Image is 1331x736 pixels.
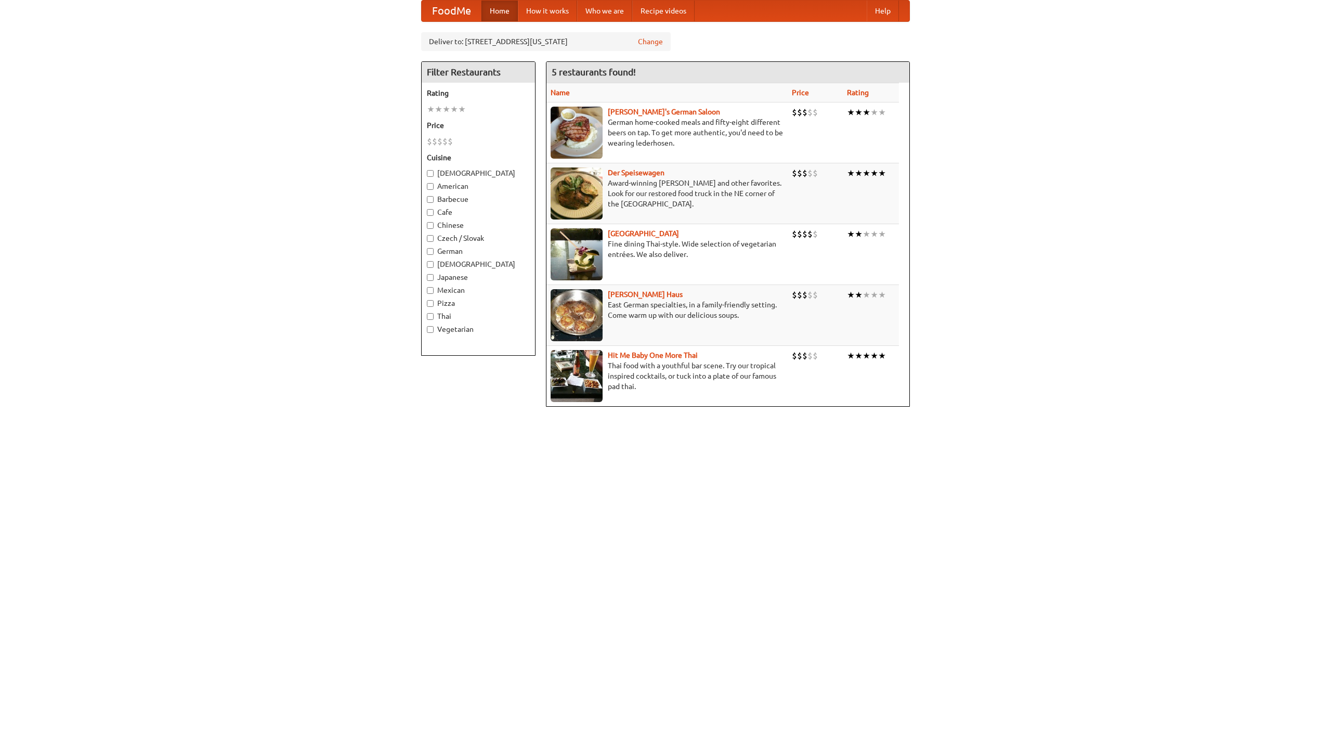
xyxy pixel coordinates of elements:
p: German home-cooked meals and fifty-eight different beers on tap. To get more authentic, you'd nee... [551,117,784,148]
a: [GEOGRAPHIC_DATA] [608,229,679,238]
li: ★ [855,289,863,301]
li: $ [802,167,807,179]
input: German [427,248,434,255]
a: Help [867,1,899,21]
li: ★ [870,167,878,179]
li: ★ [442,104,450,115]
label: Pizza [427,298,530,308]
li: $ [427,136,432,147]
input: Barbecue [427,196,434,203]
label: Barbecue [427,194,530,204]
li: ★ [870,350,878,361]
li: $ [437,136,442,147]
li: ★ [870,289,878,301]
li: $ [432,136,437,147]
li: $ [797,228,802,240]
li: $ [797,350,802,361]
a: Change [638,36,663,47]
h5: Price [427,120,530,131]
img: speisewagen.jpg [551,167,603,219]
label: Japanese [427,272,530,282]
li: ★ [863,228,870,240]
li: ★ [847,350,855,361]
input: [DEMOGRAPHIC_DATA] [427,170,434,177]
label: Vegetarian [427,324,530,334]
label: Chinese [427,220,530,230]
li: ★ [878,167,886,179]
li: $ [802,350,807,361]
label: [DEMOGRAPHIC_DATA] [427,168,530,178]
li: ★ [435,104,442,115]
li: ★ [847,289,855,301]
div: Deliver to: [STREET_ADDRESS][US_STATE] [421,32,671,51]
li: $ [792,228,797,240]
li: $ [813,167,818,179]
li: $ [797,167,802,179]
label: American [427,181,530,191]
li: ★ [847,107,855,118]
li: $ [797,107,802,118]
p: Thai food with a youthful bar scene. Try our tropical inspired cocktails, or tuck into a plate of... [551,360,784,392]
li: ★ [855,167,863,179]
li: $ [807,228,813,240]
li: ★ [863,107,870,118]
li: ★ [855,350,863,361]
a: Who we are [577,1,632,21]
label: Cafe [427,207,530,217]
input: Mexican [427,287,434,294]
img: babythai.jpg [551,350,603,402]
input: Pizza [427,300,434,307]
input: Cafe [427,209,434,216]
li: $ [792,107,797,118]
a: Home [481,1,518,21]
a: Der Speisewagen [608,169,664,177]
h5: Rating [427,88,530,98]
a: Hit Me Baby One More Thai [608,351,698,359]
label: Thai [427,311,530,321]
li: $ [802,107,807,118]
li: ★ [855,228,863,240]
img: esthers.jpg [551,107,603,159]
li: $ [813,228,818,240]
input: Chinese [427,222,434,229]
li: $ [813,107,818,118]
a: Recipe videos [632,1,695,21]
input: Japanese [427,274,434,281]
a: FoodMe [422,1,481,21]
li: ★ [878,228,886,240]
li: $ [813,289,818,301]
li: $ [807,289,813,301]
li: $ [797,289,802,301]
li: ★ [427,104,435,115]
li: ★ [450,104,458,115]
a: Name [551,88,570,97]
li: ★ [863,167,870,179]
li: $ [792,350,797,361]
p: Fine dining Thai-style. Wide selection of vegetarian entrées. We also deliver. [551,239,784,260]
input: Thai [427,313,434,320]
li: $ [813,350,818,361]
li: $ [448,136,453,147]
li: ★ [878,289,886,301]
a: [PERSON_NAME]'s German Saloon [608,108,720,116]
p: Award-winning [PERSON_NAME] and other favorites. Look for our restored food truck in the NE corne... [551,178,784,209]
li: $ [807,167,813,179]
li: ★ [863,350,870,361]
li: ★ [863,289,870,301]
p: East German specialties, in a family-friendly setting. Come warm up with our delicious soups. [551,300,784,320]
li: ★ [870,107,878,118]
li: $ [807,350,813,361]
input: [DEMOGRAPHIC_DATA] [427,261,434,268]
h5: Cuisine [427,152,530,163]
li: ★ [847,228,855,240]
ng-pluralize: 5 restaurants found! [552,67,636,77]
li: ★ [878,107,886,118]
li: $ [807,107,813,118]
a: [PERSON_NAME] Haus [608,290,683,299]
a: Rating [847,88,869,97]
